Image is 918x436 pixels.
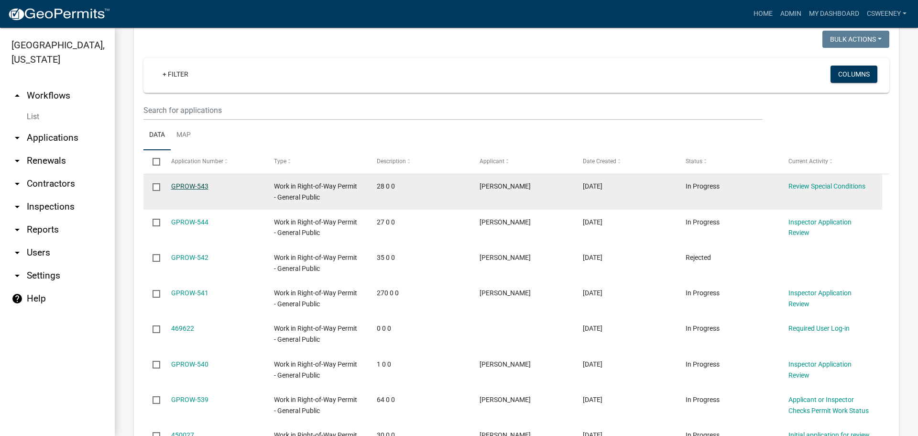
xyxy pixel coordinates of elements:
[863,5,910,23] a: csweeney
[686,289,720,297] span: In Progress
[750,5,776,23] a: Home
[583,324,602,332] span: 08/26/2025
[171,360,208,368] a: GPROW-540
[686,396,720,403] span: In Progress
[686,182,720,190] span: In Progress
[171,158,223,165] span: Application Number
[274,396,357,414] span: Work in Right-of-Way Permit - General Public
[143,150,162,173] datatable-header-cell: Select
[480,158,504,165] span: Applicant
[583,360,602,368] span: 08/06/2025
[377,158,406,165] span: Description
[274,360,357,379] span: Work in Right-of-Way Permit - General Public
[686,254,711,261] span: Rejected
[788,218,852,237] a: Inspector Application Review
[162,150,264,173] datatable-header-cell: Application Number
[274,158,286,165] span: Type
[171,289,208,297] a: GPROW-541
[377,396,395,403] span: 64 0 0
[686,324,720,332] span: In Progress
[377,254,395,261] span: 35 0 0
[274,254,357,272] span: Work in Right-of-Way Permit - General Public
[788,324,850,332] a: Required User Log-in
[11,178,23,190] i: arrow_drop_down
[480,396,531,403] span: Scott
[480,360,531,368] span: Nick Dahle
[377,324,391,332] span: 0 0 0
[831,66,877,83] button: Columns
[11,201,23,212] i: arrow_drop_down
[265,150,368,173] datatable-header-cell: Type
[155,66,196,83] a: + Filter
[11,132,23,144] i: arrow_drop_down
[583,289,602,297] span: 08/27/2025
[583,254,602,261] span: 09/03/2025
[583,182,602,190] span: 09/17/2025
[171,182,208,190] a: GPROW-543
[171,324,194,332] a: 469622
[686,158,702,165] span: Status
[480,254,531,261] span: Cole Schellhammer
[171,120,197,151] a: Map
[171,218,208,226] a: GPROW-544
[788,396,869,414] a: Applicant or Inspector Checks Permit Work Status
[583,396,602,403] span: 07/17/2025
[583,158,616,165] span: Date Created
[788,360,852,379] a: Inspector Application Review
[11,270,23,281] i: arrow_drop_down
[143,101,763,120] input: Search for applications
[368,150,470,173] datatable-header-cell: Description
[788,182,865,190] a: Review Special Conditions
[686,218,720,226] span: In Progress
[11,293,23,304] i: help
[480,182,531,190] span: Callie Jo Miller
[377,289,399,297] span: 270 0 0
[776,5,805,23] a: Admin
[377,360,391,368] span: 1 0 0
[274,182,357,201] span: Work in Right-of-Way Permit - General Public
[274,218,357,237] span: Work in Right-of-Way Permit - General Public
[11,224,23,235] i: arrow_drop_down
[11,90,23,101] i: arrow_drop_up
[480,218,531,226] span: Emmie Scheffler
[143,120,171,151] a: Data
[788,158,828,165] span: Current Activity
[171,254,208,261] a: GPROW-542
[686,360,720,368] span: In Progress
[274,324,357,343] span: Work in Right-of-Way Permit - General Public
[583,218,602,226] span: 09/15/2025
[171,396,208,403] a: GPROW-539
[11,155,23,167] i: arrow_drop_down
[274,289,357,308] span: Work in Right-of-Way Permit - General Public
[11,247,23,258] i: arrow_drop_down
[377,182,395,190] span: 28 0 0
[805,5,863,23] a: My Dashboard
[822,31,889,48] button: Bulk Actions
[779,150,882,173] datatable-header-cell: Current Activity
[677,150,779,173] datatable-header-cell: Status
[788,289,852,308] a: Inspector Application Review
[573,150,676,173] datatable-header-cell: Date Created
[470,150,573,173] datatable-header-cell: Applicant
[377,218,395,226] span: 27 0 0
[480,289,531,297] span: Bronson Barrett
